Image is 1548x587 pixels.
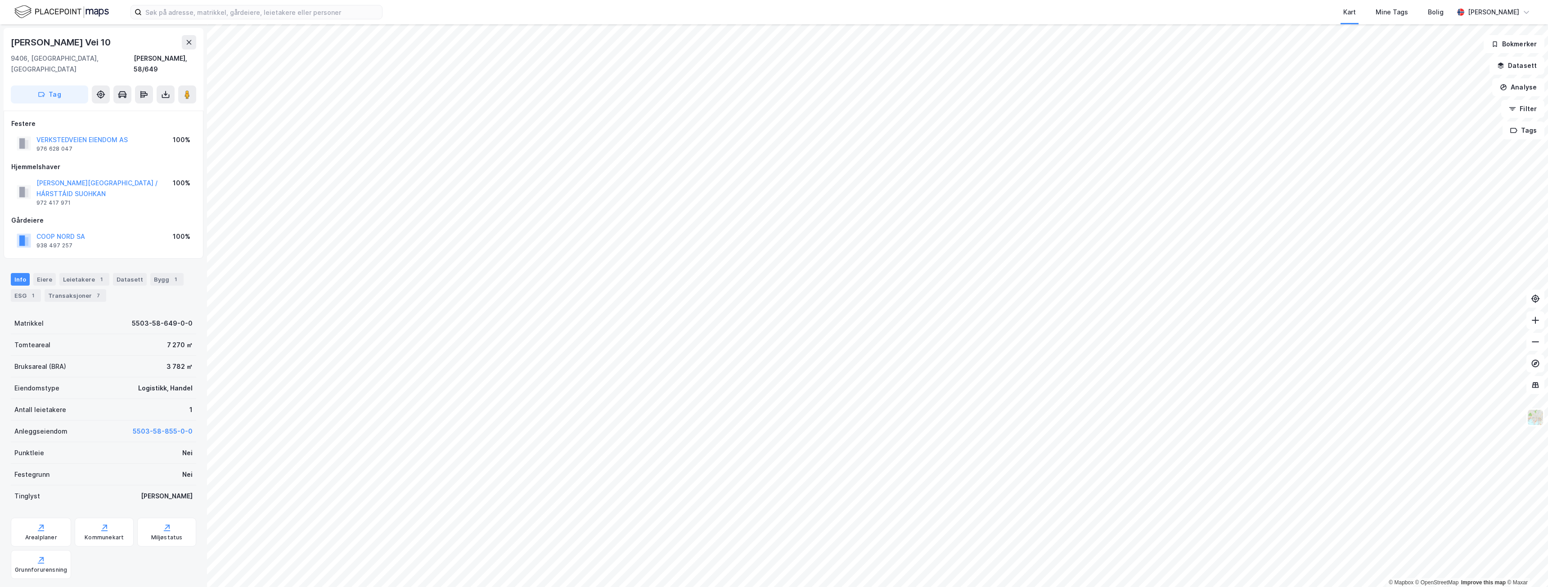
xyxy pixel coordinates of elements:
div: Mine Tags [1376,7,1408,18]
div: Transaksjoner [45,289,106,302]
a: OpenStreetMap [1415,579,1459,586]
button: Datasett [1489,57,1544,75]
button: Tag [11,85,88,103]
div: Hjemmelshaver [11,161,196,172]
div: Nei [182,448,193,458]
div: Bruksareal (BRA) [14,361,66,372]
div: Bygg [150,273,184,286]
div: Festegrunn [14,469,49,480]
div: Tomteareal [14,340,50,350]
div: Antall leietakere [14,404,66,415]
div: [PERSON_NAME] Vei 10 [11,35,112,49]
div: [PERSON_NAME], 58/649 [134,53,196,75]
div: 1 [189,404,193,415]
div: Info [11,273,30,286]
div: Bolig [1428,7,1444,18]
div: Grunnforurensning [15,566,67,574]
div: Anleggseiendom [14,426,67,437]
div: [PERSON_NAME] [1468,7,1519,18]
div: 938 497 257 [36,242,72,249]
div: 7 [94,291,103,300]
div: Arealplaner [25,534,57,541]
div: Festere [11,118,196,129]
input: Søk på adresse, matrikkel, gårdeiere, leietakere eller personer [142,5,382,19]
a: Improve this map [1461,579,1506,586]
button: Tags [1503,121,1544,139]
div: 1 [171,275,180,284]
div: 9406, [GEOGRAPHIC_DATA], [GEOGRAPHIC_DATA] [11,53,134,75]
div: 972 417 971 [36,199,71,206]
div: Kommunekart [85,534,124,541]
div: Tinglyst [14,491,40,502]
button: Bokmerker [1484,35,1544,53]
button: Analyse [1492,78,1544,96]
div: Punktleie [14,448,44,458]
div: Gårdeiere [11,215,196,226]
div: 5503-58-649-0-0 [132,318,193,329]
div: 100% [173,231,190,242]
div: [PERSON_NAME] [141,491,193,502]
div: Matrikkel [14,318,44,329]
div: 7 270 ㎡ [167,340,193,350]
img: logo.f888ab2527a4732fd821a326f86c7f29.svg [14,4,109,20]
div: 100% [173,178,190,188]
a: Mapbox [1389,579,1413,586]
div: Kart [1343,7,1356,18]
div: Datasett [113,273,147,286]
img: Z [1527,409,1544,426]
div: 1 [97,275,106,284]
div: Miljøstatus [151,534,183,541]
div: 3 782 ㎡ [166,361,193,372]
div: 976 628 047 [36,145,72,152]
div: Nei [182,469,193,480]
div: Eiendomstype [14,383,59,394]
div: 1 [28,291,37,300]
button: Filter [1501,100,1544,118]
div: ESG [11,289,41,302]
button: 5503-58-855-0-0 [133,426,193,437]
div: Leietakere [59,273,109,286]
iframe: Chat Widget [1503,544,1548,587]
div: 100% [173,134,190,145]
div: Eiere [33,273,56,286]
div: Logistikk, Handel [138,383,193,394]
